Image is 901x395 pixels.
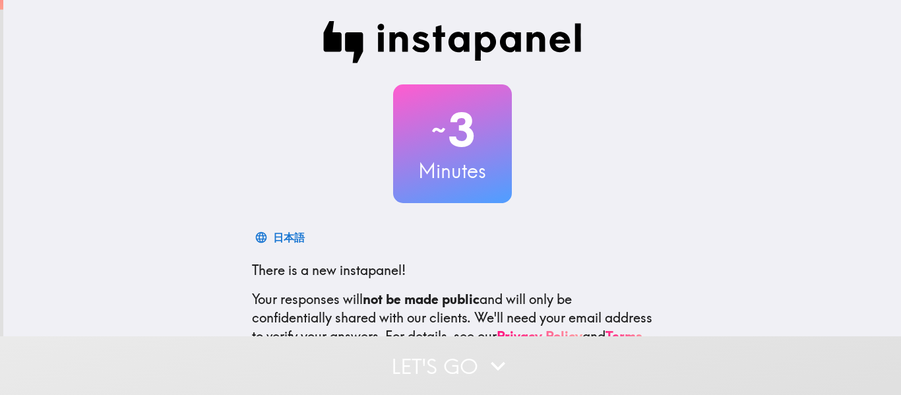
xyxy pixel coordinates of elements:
[323,21,582,63] img: Instapanel
[252,262,406,278] span: There is a new instapanel!
[363,291,480,307] b: not be made public
[393,103,512,157] h2: 3
[273,228,305,247] div: 日本語
[393,157,512,185] h3: Minutes
[606,328,642,344] a: Terms
[497,328,582,344] a: Privacy Policy
[429,110,448,150] span: ~
[252,224,310,251] button: 日本語
[252,290,653,346] p: Your responses will and will only be confidentially shared with our clients. We'll need your emai...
